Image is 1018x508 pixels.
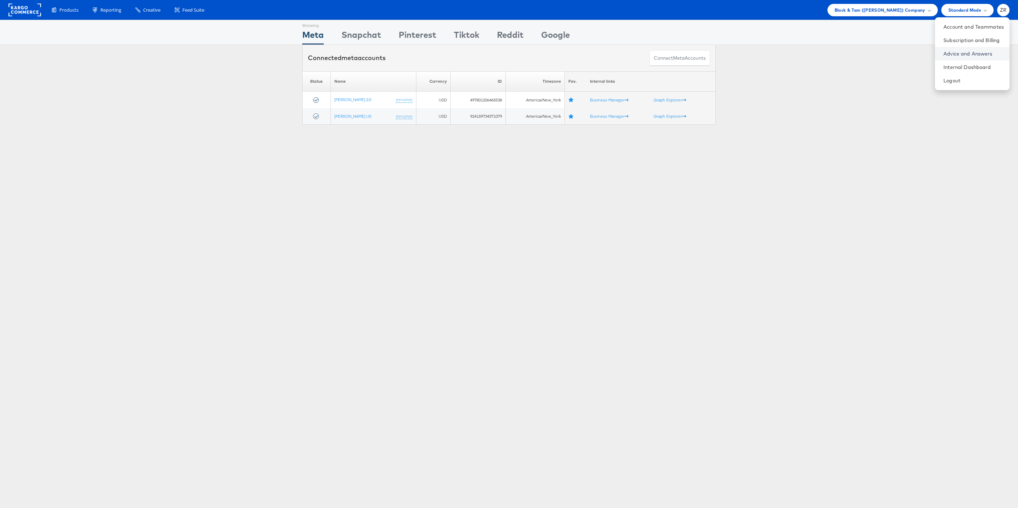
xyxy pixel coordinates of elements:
[541,29,570,45] div: Google
[182,7,204,13] span: Feed Suite
[303,71,331,92] th: Status
[451,92,505,108] td: 497801206465538
[943,50,1004,57] a: Advice and Answers
[399,29,436,45] div: Pinterest
[454,29,479,45] div: Tiktok
[654,113,686,119] a: Graph Explorer
[497,29,523,45] div: Reddit
[302,29,324,45] div: Meta
[943,77,1004,84] a: Logout
[654,97,686,103] a: Graph Explorer
[943,37,1004,44] a: Subscription and Billing
[59,7,78,13] span: Products
[835,6,925,14] span: Block & Tam ([PERSON_NAME]) Company
[590,97,628,103] a: Business Manager
[100,7,121,13] span: Reporting
[505,108,565,125] td: America/New_York
[943,64,1004,71] a: Internal Dashboard
[673,55,685,62] span: meta
[334,97,371,102] a: [PERSON_NAME] 2.0
[1000,8,1007,12] span: ZR
[396,113,413,119] a: (rename)
[341,29,381,45] div: Snapchat
[308,53,386,63] div: Connected accounts
[396,97,413,103] a: (rename)
[334,113,371,119] a: [PERSON_NAME] US
[341,54,358,62] span: meta
[416,92,451,108] td: USD
[302,20,324,29] div: Showing
[590,113,628,119] a: Business Manager
[505,92,565,108] td: America/New_York
[505,71,565,92] th: Timezone
[649,50,710,66] button: ConnectmetaAccounts
[451,71,505,92] th: ID
[416,108,451,125] td: USD
[416,71,451,92] th: Currency
[943,23,1004,30] a: Account and Teammates
[330,71,416,92] th: Name
[143,7,160,13] span: Creative
[451,108,505,125] td: 924159734371079
[948,6,981,14] span: Standard Mode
